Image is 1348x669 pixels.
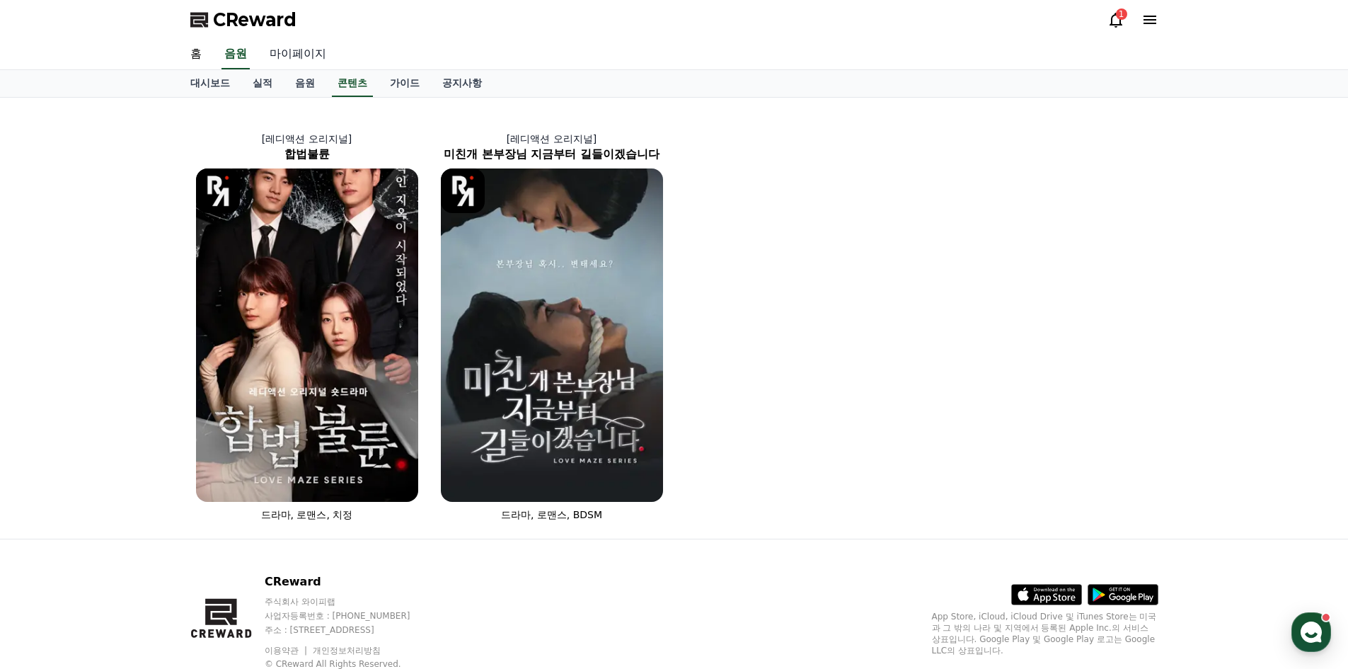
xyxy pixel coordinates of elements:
a: 홈 [4,449,93,484]
a: 음원 [284,70,326,97]
a: 가이드 [379,70,431,97]
a: [레디액션 오리지널] 미친개 본부장님 지금부터 길들이겠습니다 미친개 본부장님 지금부터 길들이겠습니다 [object Object] Logo 드라마, 로맨스, BDSM [430,120,674,533]
h2: 미친개 본부장님 지금부터 길들이겠습니다 [430,146,674,163]
a: 마이페이지 [258,40,338,69]
a: 대시보드 [179,70,241,97]
a: 공지사항 [431,70,493,97]
p: [레디액션 오리지널] [185,132,430,146]
a: 홈 [179,40,213,69]
a: 개인정보처리방침 [313,646,381,656]
a: 설정 [183,449,272,484]
p: App Store, iCloud, iCloud Drive 및 iTunes Store는 미국과 그 밖의 나라 및 지역에서 등록된 Apple Inc.의 서비스 상표입니다. Goo... [932,611,1158,656]
p: 주소 : [STREET_ADDRESS] [265,624,437,636]
a: [레디액션 오리지널] 합법불륜 합법불륜 [object Object] Logo 드라마, 로맨스, 치정 [185,120,430,533]
img: 합법불륜 [196,168,418,502]
a: 이용약관 [265,646,309,656]
span: 드라마, 로맨스, 치정 [261,509,353,520]
a: 음원 [221,40,250,69]
div: 1 [1116,8,1127,20]
img: [object Object] Logo [196,168,241,213]
p: 사업자등록번호 : [PHONE_NUMBER] [265,610,437,622]
p: CReward [265,573,437,590]
a: 1 [1107,11,1124,28]
span: 홈 [45,470,53,481]
p: 주식회사 와이피랩 [265,596,437,607]
img: [object Object] Logo [441,168,485,213]
span: 드라마, 로맨스, BDSM [501,509,602,520]
p: [레디액션 오리지널] [430,132,674,146]
a: 콘텐츠 [332,70,373,97]
img: 미친개 본부장님 지금부터 길들이겠습니다 [441,168,663,502]
a: CReward [190,8,296,31]
a: 대화 [93,449,183,484]
span: 대화 [129,471,146,482]
span: CReward [213,8,296,31]
a: 실적 [241,70,284,97]
h2: 합법불륜 [185,146,430,163]
span: 설정 [219,470,236,481]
